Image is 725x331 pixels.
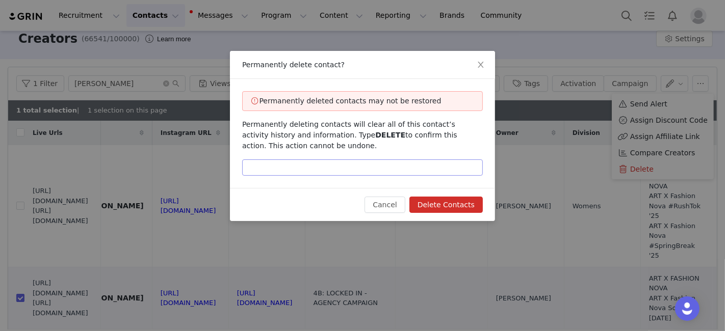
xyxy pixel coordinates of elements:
span: Permanently delete contact? [242,61,345,69]
span: Permanently deleted contacts may not be restored [260,97,442,105]
div: Open Intercom Messenger [675,296,700,321]
span: Permanently deleting contacts will clear all of this contact’s activity history and information. ... [242,120,457,150]
button: Close [467,51,495,79]
button: Cancel [365,197,405,213]
i: icon: close [477,61,485,69]
span: DELETE [375,131,405,139]
button: Delete Contacts [409,197,483,213]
